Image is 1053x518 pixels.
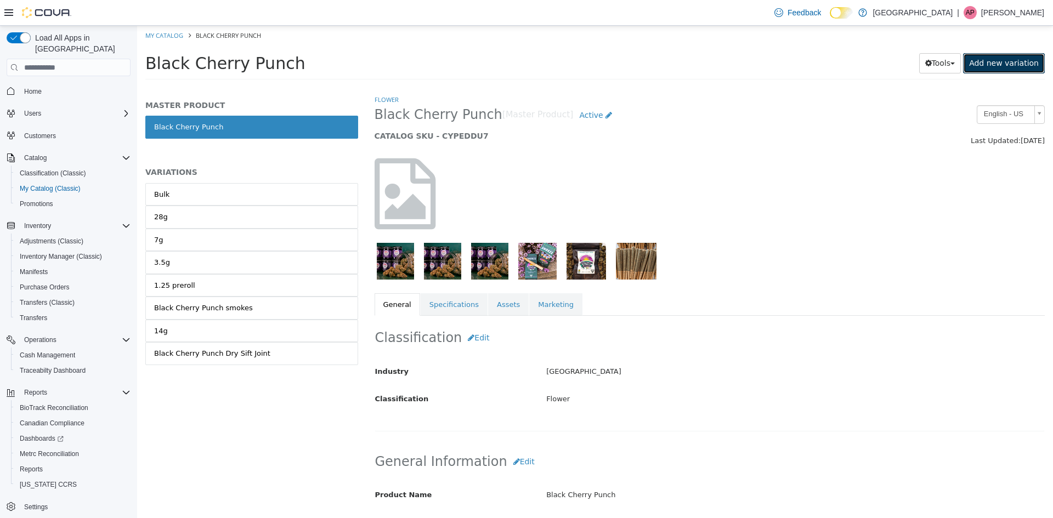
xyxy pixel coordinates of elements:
button: Promotions [11,196,135,212]
span: Inventory Manager (Classic) [15,250,131,263]
button: Reports [20,386,52,399]
p: [PERSON_NAME] [981,6,1044,19]
span: Manifests [15,265,131,278]
span: Purchase Orders [15,281,131,294]
span: Manifests [20,267,48,276]
a: Add new variation [826,27,908,48]
button: Reports [2,385,135,400]
span: Settings [24,503,48,511]
span: Load All Apps in [GEOGRAPHIC_DATA] [31,32,131,54]
span: My Catalog (Classic) [20,184,81,193]
button: Operations [2,332,135,348]
a: Classification (Classic) [15,167,90,180]
button: Users [20,107,46,120]
div: Bulk [17,163,32,174]
img: Cova [22,7,71,18]
span: Classification (Classic) [20,169,86,178]
button: Reports [11,462,135,477]
span: Operations [24,335,56,344]
button: Customers [2,128,135,144]
span: Catalog [24,153,47,162]
span: Reports [20,386,131,399]
span: Settings [20,500,131,514]
button: Cash Management [11,348,135,363]
div: Alyssa Poage [964,6,977,19]
div: Black Cherry Punch [401,460,915,479]
button: Edit [370,426,404,446]
h2: Classification [238,302,908,322]
a: General [237,267,283,291]
button: Catalog [20,151,51,164]
span: Cash Management [20,351,75,360]
button: Inventory [2,218,135,234]
span: Home [20,84,131,98]
button: BioTrack Reconciliation [11,400,135,415]
span: Reports [24,388,47,397]
button: Inventory [20,219,55,232]
span: Purchase Orders [20,283,70,292]
div: 14g [17,300,31,311]
span: Product Name [238,465,295,473]
h5: VARIATIONS [8,141,221,151]
a: Specifications [284,267,350,291]
button: Canadian Compliance [11,415,135,431]
a: Canadian Compliance [15,417,89,430]
small: [Master Product] [365,85,437,94]
button: Manifests [11,264,135,280]
div: Black Cherry Punch Dry Sift Joint [17,322,133,333]
span: Black Cherry Punch [59,5,124,14]
a: Purchase Orders [15,281,74,294]
a: Transfers [15,311,52,325]
span: BioTrack Reconciliation [15,401,131,414]
a: Reports [15,463,47,476]
span: Transfers [20,314,47,322]
span: Industry [238,341,272,350]
span: Canadian Compliance [20,419,84,428]
span: Transfers [15,311,131,325]
button: Inventory Manager (Classic) [11,249,135,264]
span: Traceabilty Dashboard [15,364,131,377]
button: Operations [20,333,61,346]
button: Transfers [11,310,135,326]
button: Transfers (Classic) [11,295,135,310]
a: Metrc Reconciliation [15,447,83,460]
div: Black Cherry Punch smokes [17,277,116,288]
span: Users [24,109,41,118]
span: Transfers (Classic) [15,296,131,309]
span: Operations [20,333,131,346]
button: Edit [325,302,358,322]
input: Dark Mode [830,7,853,19]
p: [GEOGRAPHIC_DATA] [873,6,953,19]
span: [US_STATE] CCRS [20,480,77,489]
a: BioTrack Reconciliation [15,401,93,414]
span: Users [20,107,131,120]
div: Flower [401,364,915,383]
button: Settings [2,499,135,515]
span: Metrc Reconciliation [15,447,131,460]
span: Customers [20,129,131,143]
a: Manifests [15,265,52,278]
a: Flower [237,70,262,78]
button: Traceabilty Dashboard [11,363,135,378]
div: 1.25 preroll [17,254,58,265]
span: Home [24,87,42,96]
span: Transfers (Classic) [20,298,75,307]
span: Metrc Reconciliation [20,449,79,458]
span: Inventory [24,221,51,230]
a: Black Cherry Punch [8,90,221,113]
button: Purchase Orders [11,280,135,295]
span: Adjustments (Classic) [20,237,83,246]
span: Black Cherry Punch [8,28,168,47]
button: Adjustments (Classic) [11,234,135,249]
a: Transfers (Classic) [15,296,79,309]
span: Last Updated: [834,111,884,119]
div: [GEOGRAPHIC_DATA] [401,337,915,356]
a: Feedback [770,2,825,24]
span: Classification [238,369,292,377]
div: 7g [17,209,26,220]
button: My Catalog (Classic) [11,181,135,196]
span: Dashboards [15,432,131,445]
span: English - US [840,80,893,97]
span: Classification (Classic) [15,167,131,180]
a: English - US [840,79,908,98]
